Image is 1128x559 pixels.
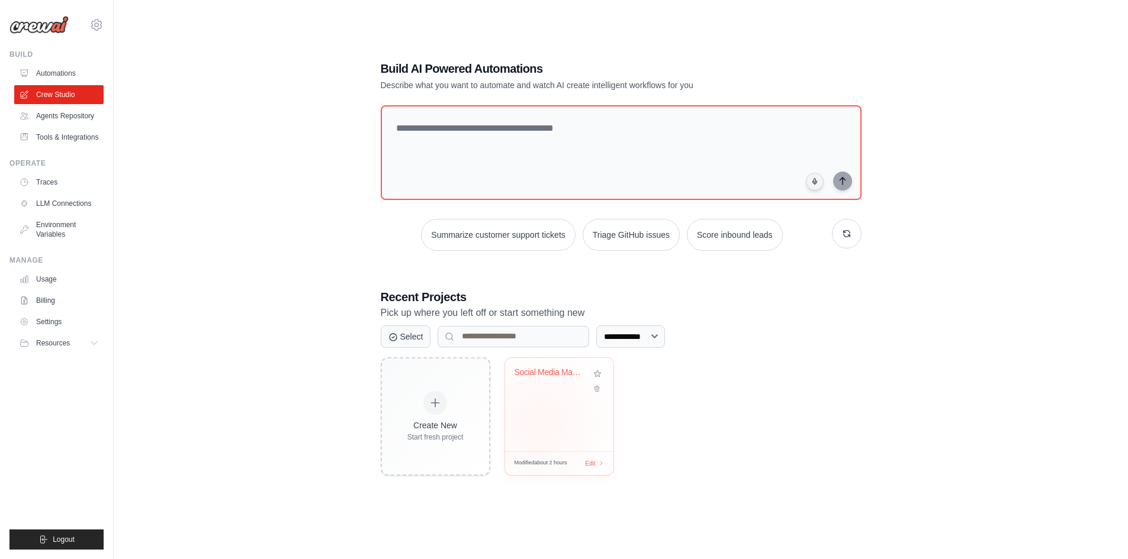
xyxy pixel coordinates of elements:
[585,459,595,468] span: Edit
[421,219,575,251] button: Summarize customer support tickets
[583,219,680,251] button: Triage GitHub issues
[381,289,862,305] h3: Recent Projects
[14,334,104,353] button: Resources
[36,338,70,348] span: Resources
[9,529,104,550] button: Logout
[14,64,104,83] a: Automations
[14,173,104,192] a: Traces
[9,50,104,59] div: Build
[832,219,862,248] button: Get new suggestions
[381,325,431,348] button: Select
[381,79,779,91] p: Describe what you want to automate and watch AI create intelligent workflows for you
[407,419,464,431] div: Create New
[14,270,104,289] a: Usage
[687,219,783,251] button: Score inbound leads
[591,383,604,395] button: Delete project
[9,16,69,34] img: Logo
[14,128,104,147] a: Tools & Integrations
[806,173,824,190] button: Click to speak your automation idea
[9,159,104,168] div: Operate
[14,291,104,310] a: Billing
[14,106,104,125] a: Agents Repository
[591,367,604,380] button: Add to favorites
[14,194,104,213] a: LLM Connections
[515,367,586,378] div: Social Media Marketing Automation with Lead Capture
[515,459,567,467] span: Modified about 2 hours
[14,215,104,244] a: Environment Variables
[53,535,75,544] span: Logout
[14,312,104,331] a: Settings
[381,60,779,77] h1: Build AI Powered Automations
[407,432,464,442] div: Start fresh project
[14,85,104,104] a: Crew Studio
[381,305,862,321] p: Pick up where you left off or start something new
[9,256,104,265] div: Manage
